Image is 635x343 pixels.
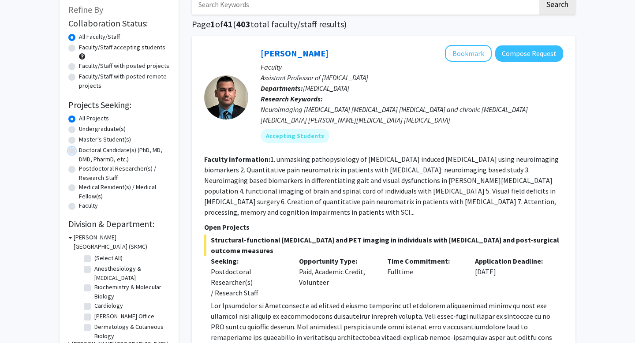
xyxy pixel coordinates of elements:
[261,104,563,125] div: Neuroimaging [MEDICAL_DATA] [MEDICAL_DATA] [MEDICAL_DATA] and chronic [MEDICAL_DATA] [MEDICAL_DAT...
[495,45,563,62] button: Compose Request to Mahdi Alizedah
[79,32,120,41] label: All Faculty/Staff
[79,61,169,71] label: Faculty/Staff with posted projects
[387,256,462,266] p: Time Commitment:
[68,4,103,15] span: Refine By
[79,201,98,210] label: Faculty
[292,256,381,298] div: Paid, Academic Credit, Volunteer
[79,124,126,134] label: Undergraduate(s)
[94,301,123,310] label: Cardiology
[445,45,492,62] button: Add Mahdi Alizedah to Bookmarks
[74,233,170,251] h3: [PERSON_NAME][GEOGRAPHIC_DATA] (SKMC)
[261,84,303,93] b: Departments:
[68,100,170,110] h2: Projects Seeking:
[475,256,550,266] p: Application Deadline:
[68,219,170,229] h2: Division & Department:
[68,18,170,29] h2: Collaboration Status:
[79,183,170,201] label: Medical Resident(s) / Medical Fellow(s)
[94,264,168,283] label: Anesthesiology & [MEDICAL_DATA]
[204,222,563,232] p: Open Projects
[79,72,170,90] label: Faculty/Staff with posted remote projects
[261,62,563,72] p: Faculty
[261,94,323,103] b: Research Keywords:
[192,19,575,30] h1: Page of ( total faculty/staff results)
[79,145,170,164] label: Doctoral Candidate(s) (PhD, MD, DMD, PharmD, etc.)
[468,256,557,298] div: [DATE]
[94,322,168,341] label: Dermatology & Cutaneous Biology
[236,19,250,30] span: 403
[211,266,286,298] div: Postdoctoral Researcher(s) / Research Staff
[79,114,109,123] label: All Projects
[381,256,469,298] div: Fulltime
[204,235,563,256] span: Structural-functional [MEDICAL_DATA] and PET imaging in individuals with [MEDICAL_DATA] and post-...
[94,312,154,321] label: [PERSON_NAME] Office
[79,164,170,183] label: Postdoctoral Researcher(s) / Research Staff
[204,155,559,216] fg-read-more: 1. unmasking pathopysiology of [MEDICAL_DATA] induced [MEDICAL_DATA] using neuroimaging biomarker...
[7,303,37,336] iframe: Chat
[261,48,329,59] a: [PERSON_NAME]
[210,19,215,30] span: 1
[261,129,329,143] mat-chip: Accepting Students
[303,84,349,93] span: [MEDICAL_DATA]
[79,135,131,144] label: Master's Student(s)
[211,256,286,266] p: Seeking:
[299,256,374,266] p: Opportunity Type:
[223,19,233,30] span: 41
[94,254,123,263] label: (Select All)
[79,43,165,52] label: Faculty/Staff accepting students
[261,72,563,83] p: Assistant Professor of [MEDICAL_DATA]
[204,155,270,164] b: Faculty Information:
[94,283,168,301] label: Biochemistry & Molecular Biology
